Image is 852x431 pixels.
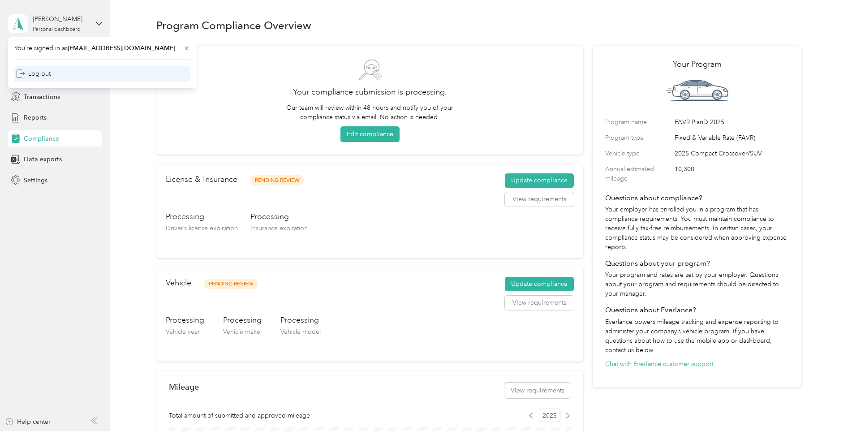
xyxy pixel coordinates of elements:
[505,173,574,188] button: Update compliance
[539,409,560,422] span: 2025
[605,149,671,158] label: Vehicle type
[605,193,789,203] h4: Questions about compliance?
[605,133,671,142] label: Program type
[166,211,238,222] h3: Processing
[605,164,671,183] label: Annual estimated mileage
[605,305,789,315] h4: Questions about Everlance?
[605,258,789,269] h4: Questions about your program?
[505,296,574,310] button: View requirements
[250,224,308,232] span: Insurance expiration
[675,164,789,183] span: 10,300
[250,175,304,185] span: Pending Review
[24,134,59,143] span: Compliance
[169,411,310,420] span: Total amount of submitted and approved mileage
[24,155,62,164] span: Data exports
[166,277,191,289] h2: Vehicle
[223,328,260,336] span: Vehicle make
[505,277,574,291] button: Update compliance
[282,103,458,122] p: Our team will review within 48 hours and notify you of your compliance status via email. No actio...
[675,133,789,142] span: Fixed & Variable Rate (FAVR)
[340,126,400,142] button: Edit compliance
[169,382,199,392] h2: Mileage
[166,224,238,232] span: Driver’s license expiration
[675,117,789,127] span: FAVR PlanD 2025
[280,328,321,336] span: Vehicle model
[605,58,789,70] h2: Your Program
[14,43,190,53] span: You’re signed in as
[605,270,789,298] p: Your program and rates are set by your employer. Questions about your program and requirements sh...
[504,383,571,398] button: View requirements
[33,14,89,24] div: [PERSON_NAME]
[166,328,200,336] span: Vehicle year
[505,192,574,207] button: View requirements
[156,21,311,30] h1: Program Compliance Overview
[16,69,51,78] div: Log out
[24,113,47,122] span: Reports
[24,92,60,102] span: Transactions
[166,315,204,326] h3: Processing
[250,211,308,222] h3: Processing
[68,44,175,52] span: [EMAIL_ADDRESS][DOMAIN_NAME]
[280,315,321,326] h3: Processing
[223,315,262,326] h3: Processing
[5,417,51,427] button: Help center
[204,279,258,289] span: Pending Review
[802,381,852,431] iframe: Everlance-gr Chat Button Frame
[166,173,237,185] h2: License & Insurance
[675,149,789,158] span: 2025 Compact Crossover/SUV
[24,176,47,185] span: Settings
[605,317,789,355] p: Everlance powers mileage tracking and expense reporting to administer your company’s vehicle prog...
[169,86,571,98] h2: Your compliance submission is processing.
[605,117,671,127] label: Program name
[605,359,714,369] button: Chat with Everlance customer support
[605,205,789,252] p: Your employer has enrolled you in a program that has compliance requirements. You must maintain c...
[33,27,81,32] div: Personal dashboard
